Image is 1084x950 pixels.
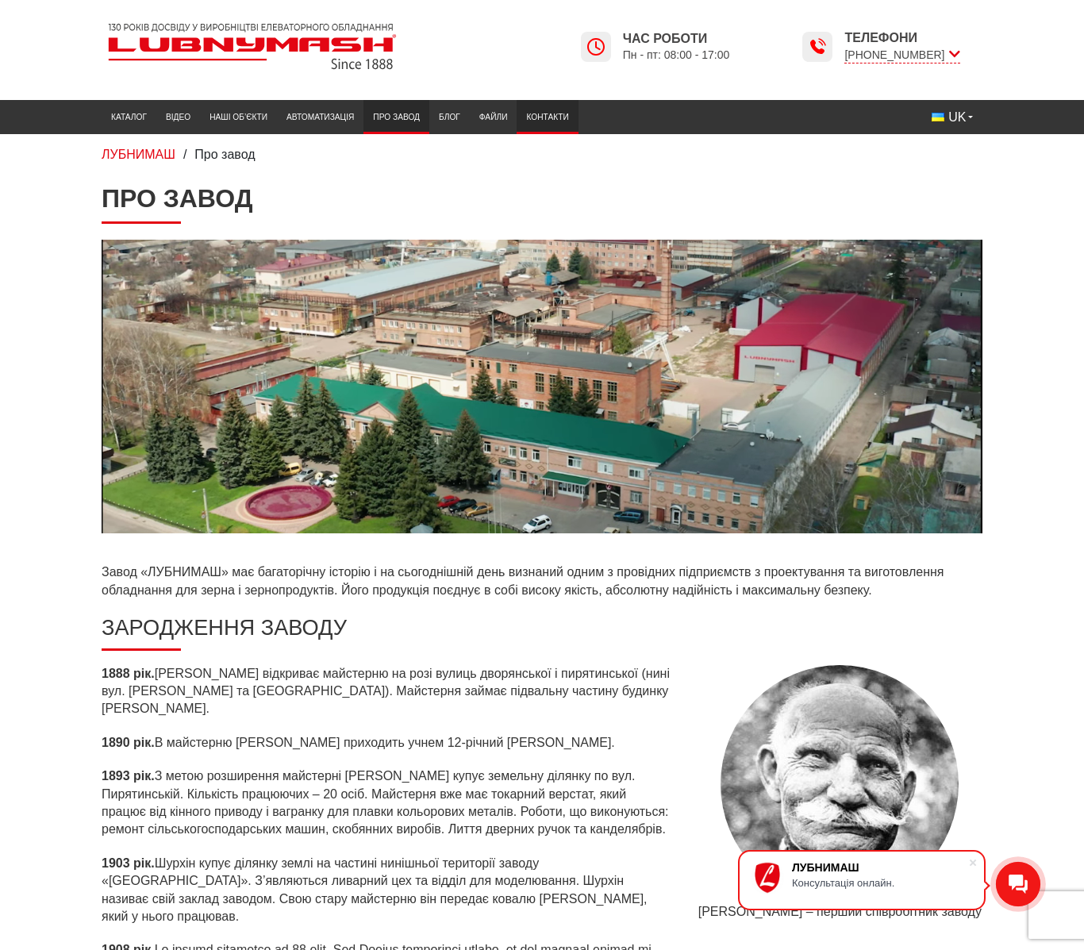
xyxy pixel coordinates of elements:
span: [PHONE_NUMBER] [844,47,959,63]
span: Час роботи [623,30,730,48]
strong: 1893 рік. [102,769,155,783]
a: Каталог [102,104,156,130]
strong: 1888 рік. [102,667,155,680]
a: Контакти [517,104,578,130]
h2: ЗАРОДЖЕННЯ ЗАВОДУ [102,615,982,651]
span: Про завод [194,148,255,161]
a: Відео [156,104,200,130]
img: Lubnymash [102,17,403,76]
p: Шурхін купує ділянку землі на частині нинішньої території заводу «[GEOGRAPHIC_DATA]». З’являються... [102,855,672,926]
strong: 1903 рік. [102,856,155,870]
em: [PERSON_NAME] – перший співробітник заводу [698,905,982,918]
a: Автоматизація [277,104,363,130]
p: З метою розширення майстерні [PERSON_NAME] купує земельну ділянку по вул. Пирятинській. Кількість... [102,767,672,839]
span: / [183,148,186,161]
p: [PERSON_NAME] відкриває майстерню на розі вулиць дворянської і пирятинської (нині вул. [PERSON_NA... [102,665,672,718]
button: UK [922,104,982,131]
img: Lubnymash time icon [808,37,827,56]
a: Про завод [363,104,429,130]
p: Завод «ЛУБНИМАШ» має багаторічну історію і на сьогоднішній день визнаний одним з провідних підпри... [102,563,982,599]
a: Наші об’єкти [200,104,277,130]
a: Файли [470,104,517,130]
img: Українська [932,113,944,121]
strong: 1890 рік. [102,736,155,749]
span: UK [948,109,966,126]
h1: Про завод [102,183,982,223]
a: Блог [429,104,470,130]
span: Пн - пт: 08:00 - 17:00 [623,48,730,63]
p: В майстерню [PERSON_NAME] приходить учнем 12-річний [PERSON_NAME]. [102,734,672,752]
img: Lubnymash time icon [586,37,605,56]
div: ЛУБНИМАШ [792,861,968,874]
a: ЛУБНИМАШ [102,148,175,161]
div: Консультація онлайн. [792,877,968,889]
span: Телефони [844,29,959,47]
